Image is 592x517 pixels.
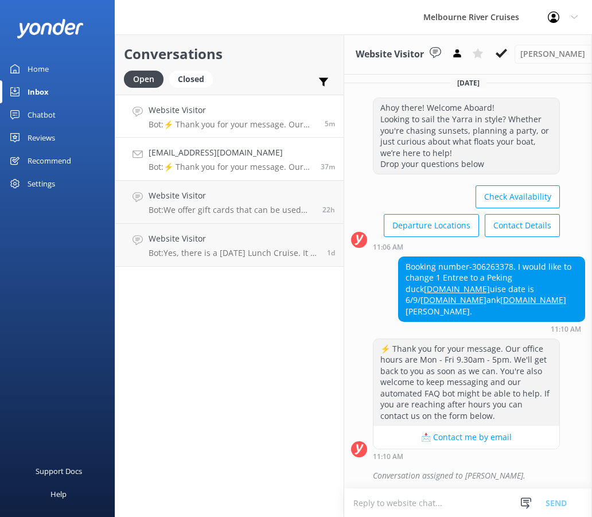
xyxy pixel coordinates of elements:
button: Departure Locations [384,214,479,237]
button: Contact Details [485,214,560,237]
a: Website VisitorBot:Yes, there is a [DATE] Lunch Cruise. It is a 3-hour festive experience on [DAT... [115,224,344,267]
img: yonder-white-logo.png [17,19,83,38]
a: [DOMAIN_NAME] [420,294,486,305]
a: Open [124,72,169,85]
a: [EMAIL_ADDRESS][DOMAIN_NAME]Bot:⚡ Thank you for your message. Our office hours are Mon - Fri 9.30... [115,138,344,181]
div: Conversation assigned to [PERSON_NAME]. [373,466,585,485]
div: Recommend [28,149,71,172]
h4: Website Visitor [149,232,318,245]
h3: Website Visitor [356,47,424,62]
a: Closed [169,72,219,85]
h4: Website Visitor [149,104,316,116]
div: Reviews [28,126,55,149]
div: ⚡ Thank you for your message. Our office hours are Mon - Fri 9.30am - 5pm. We'll get back to you ... [373,339,559,426]
span: 11:10am 18-Aug-2025 (UTC +10:00) Australia/Sydney [325,119,335,129]
div: Closed [169,71,213,88]
div: 11:10am 18-Aug-2025 (UTC +10:00) Australia/Sydney [398,325,585,333]
span: [DATE] [450,78,486,88]
p: Bot: ⚡ Thank you for your message. Our office hours are Mon - Fri 9.30am - 5pm. We'll get back to... [149,119,316,130]
a: Website VisitorBot:⚡ Thank you for your message. Our office hours are Mon - Fri 9.30am - 5pm. We'... [115,95,344,138]
div: Inbox [28,80,49,103]
div: Settings [28,172,55,195]
h4: Website Visitor [149,189,314,202]
div: Ahoy there! Welcome Aboard! Looking to sail the Yarra in style? Whether you're chasing sunsets, p... [373,98,559,174]
p: Bot: We offer gift cards that can be used for any of our cruises, including the dinner cruise. Yo... [149,205,314,215]
div: Booking number-306263378. I would like to change 1 Entree to a Peking duck uise date is 6/9/ ank ... [399,257,585,321]
div: 11:06am 18-Aug-2025 (UTC +10:00) Australia/Sydney [373,243,560,251]
strong: 11:10 AM [551,326,581,333]
button: Check Availability [476,185,560,208]
span: 08:17am 17-Aug-2025 (UTC +10:00) Australia/Sydney [327,248,335,258]
div: 11:10am 18-Aug-2025 (UTC +10:00) Australia/Sydney [373,452,560,460]
p: Bot: Yes, there is a [DATE] Lunch Cruise. It is a 3-hour festive experience on [DATE], running fr... [149,248,318,258]
button: 📩 Contact me by email [373,426,559,449]
span: 01:14pm 17-Aug-2025 (UTC +10:00) Australia/Sydney [322,205,335,215]
h2: Conversations [124,43,335,65]
a: [DOMAIN_NAME] [500,294,566,305]
div: Support Docs [36,460,82,483]
div: Open [124,71,163,88]
div: Home [28,57,49,80]
strong: 11:06 AM [373,244,403,251]
div: Chatbot [28,103,56,126]
h4: [EMAIL_ADDRESS][DOMAIN_NAME] [149,146,312,159]
a: Website VisitorBot:We offer gift cards that can be used for any of our cruises, including the din... [115,181,344,224]
a: [DOMAIN_NAME] [424,283,490,294]
strong: 11:10 AM [373,453,403,460]
p: Bot: ⚡ Thank you for your message. Our office hours are Mon - Fri 9.30am - 5pm. We'll get back to... [149,162,312,172]
div: 2025-08-18T01:16:00.531 [351,466,585,485]
span: 10:38am 18-Aug-2025 (UTC +10:00) Australia/Sydney [321,162,335,172]
div: Help [50,483,67,506]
